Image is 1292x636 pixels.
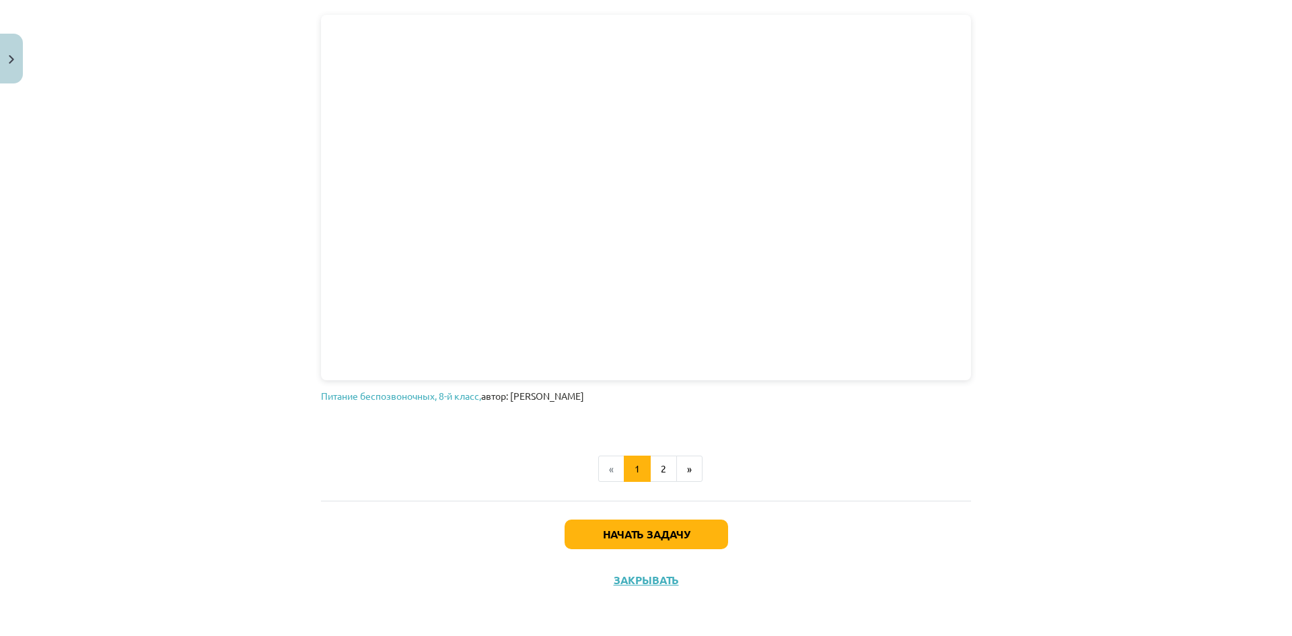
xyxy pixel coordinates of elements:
[614,573,679,587] font: Закрывать
[661,462,666,474] font: 2
[321,390,481,402] a: Питание беспозвоночных, 8-й класс,
[624,456,651,483] button: 1
[650,456,677,483] button: 2
[9,55,14,64] img: icon-close-lesson-0947bae3869378f0d4975bcd49f059093ad1ed9edebbc8119c70593378902aed.svg
[687,462,692,474] font: »
[635,462,640,474] font: 1
[481,390,584,402] font: автор: [PERSON_NAME]
[676,456,703,483] button: »
[321,456,971,483] nav: Пример навигации по странице
[565,520,728,549] button: Начать задачу
[603,527,690,541] font: Начать задачу
[610,573,683,587] button: Закрывать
